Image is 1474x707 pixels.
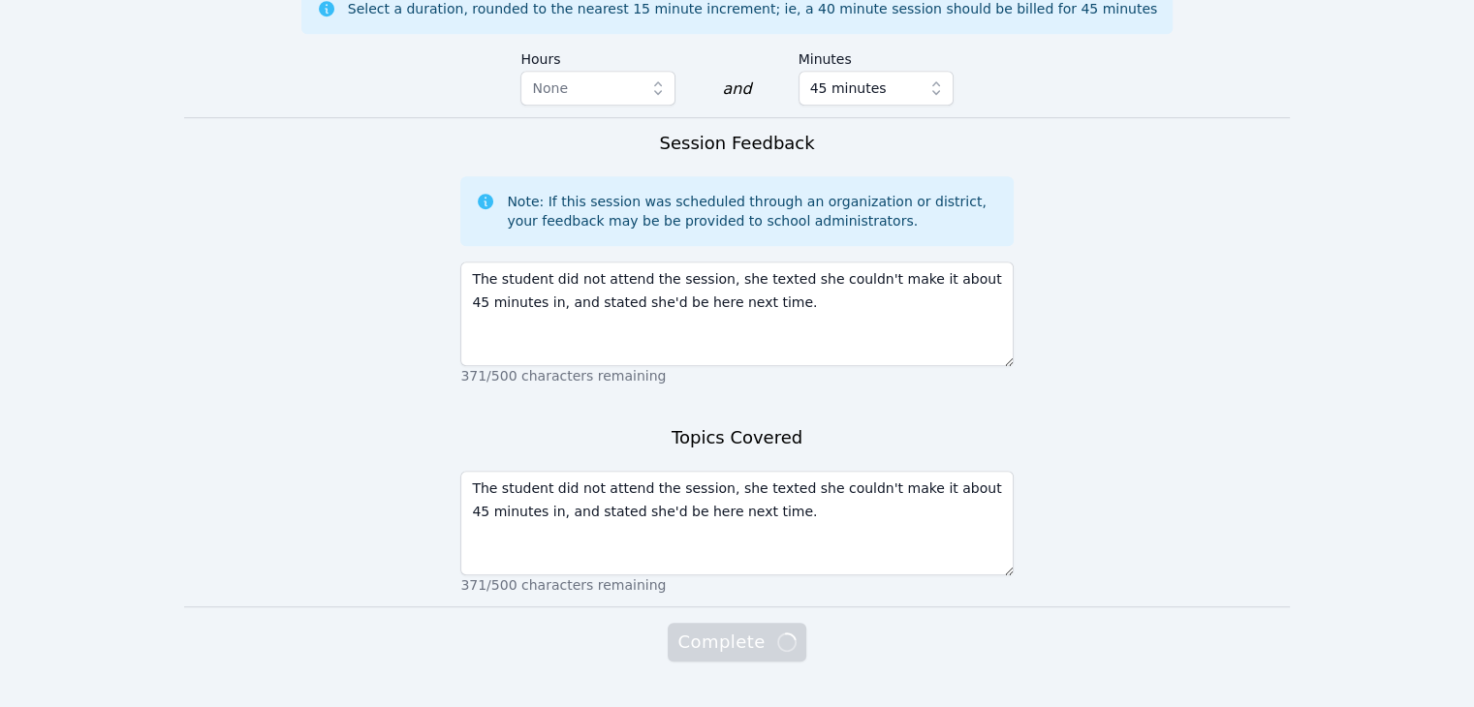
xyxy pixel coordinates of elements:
label: Hours [520,42,675,71]
button: 45 minutes [799,71,954,106]
textarea: The student did not attend the session, she texted she couldn't make it about 45 minutes in, and ... [460,261,1013,366]
span: None [532,80,568,96]
span: 45 minutes [810,77,887,100]
div: Note: If this session was scheduled through an organization or district, your feedback may be be ... [507,192,997,231]
p: 371/500 characters remaining [460,366,1013,385]
label: Minutes [799,42,954,71]
h3: Topics Covered [672,424,802,451]
button: None [520,71,675,106]
p: 371/500 characters remaining [460,575,1013,595]
h3: Session Feedback [659,130,814,157]
span: Complete [677,629,796,656]
div: and [722,77,751,101]
button: Complete [668,623,805,661]
textarea: The student did not attend the session, she texted she couldn't make it about 45 minutes in, and ... [460,471,1013,575]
